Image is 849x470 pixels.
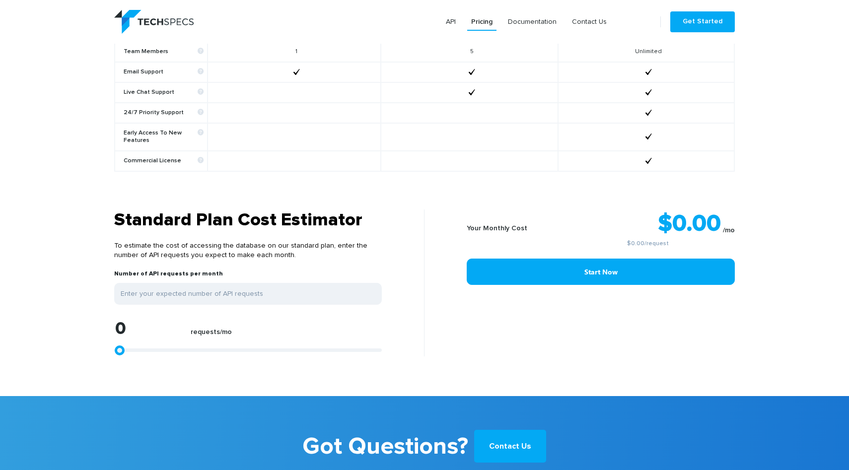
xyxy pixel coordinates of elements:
b: Commercial License [124,157,204,165]
b: Live Chat Support [124,89,204,96]
a: Contact Us [568,13,611,31]
a: Contact Us [474,430,546,463]
label: Number of API requests per month [114,270,223,283]
a: API [442,13,460,31]
strong: $0.00 [658,212,721,236]
img: logo [114,10,194,34]
td: Unlimited [558,42,734,62]
a: $0.00 [627,241,644,247]
b: Email Support [124,68,204,76]
label: requests/mo [191,328,232,341]
b: Your Monthly Cost [467,225,527,232]
a: Documentation [504,13,561,31]
p: To estimate the cost of accessing the database on our standard plan, enter the number of API requ... [114,231,382,270]
b: Got Questions? [302,426,468,468]
td: 1 [208,42,380,62]
b: Team Members [124,48,204,56]
a: Get Started [670,11,735,32]
a: Start Now [467,259,735,285]
input: Enter your expected number of API requests [114,283,382,305]
td: 5 [381,42,558,62]
b: 24/7 Priority Support [124,109,204,117]
b: Early Access To New Features [124,130,204,144]
a: Pricing [467,13,496,31]
h3: Standard Plan Cost Estimator [114,209,382,231]
small: /request [561,241,735,247]
sub: /mo [723,227,735,234]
